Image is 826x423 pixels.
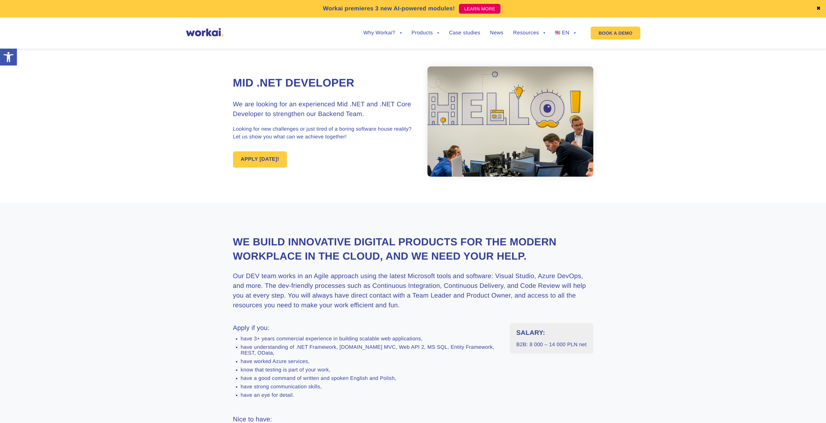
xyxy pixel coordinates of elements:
[241,393,500,398] li: have an eye for detail.
[233,125,413,141] p: Looking for new challenges or just tired of a boring software house reality? Let us show you what...
[241,345,500,356] li: have understanding of .NET Framework, [DOMAIN_NAME] MVC, Web API 2, MS SQL, Entity Framework, RES...
[323,4,455,13] p: Workai premieres 3 new AI-powered modules!
[412,30,439,36] a: Products
[233,323,500,333] h3: Apply if you:
[241,336,500,342] li: have 3+ years commercial experience in building scalable web applications,
[241,359,500,365] li: have worked Azure services,
[816,6,821,11] a: ✖
[241,376,500,382] li: have a good command of written and spoken English and Polish,
[449,30,480,36] a: Case studies
[562,30,569,36] span: EN
[241,384,500,390] li: have strong communication skills,
[591,27,640,40] a: BOOK A DEMO
[241,367,500,373] li: know that testing is part of your work,
[233,271,593,310] h3: Our DEV team works in an Agile approach using the latest Microsoft tools and software: Visual Stu...
[363,30,401,36] a: Why Workai?
[233,151,287,168] a: APPLY [DATE]!
[233,76,413,91] h1: Mid .NET Developer
[516,328,587,338] h3: SALARY:
[513,30,545,36] a: Resources
[490,30,503,36] a: News
[516,341,587,349] p: B2B: 8 000 – 14 000 PLN net
[459,4,500,14] a: LEARN MORE
[233,235,593,263] h2: We build innovative digital products for the modern workplace in the Cloud, and we need your help.
[233,100,413,119] h3: We are looking for an experienced Mid .NET and .NET Core Developer to strengthen our Backend Team.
